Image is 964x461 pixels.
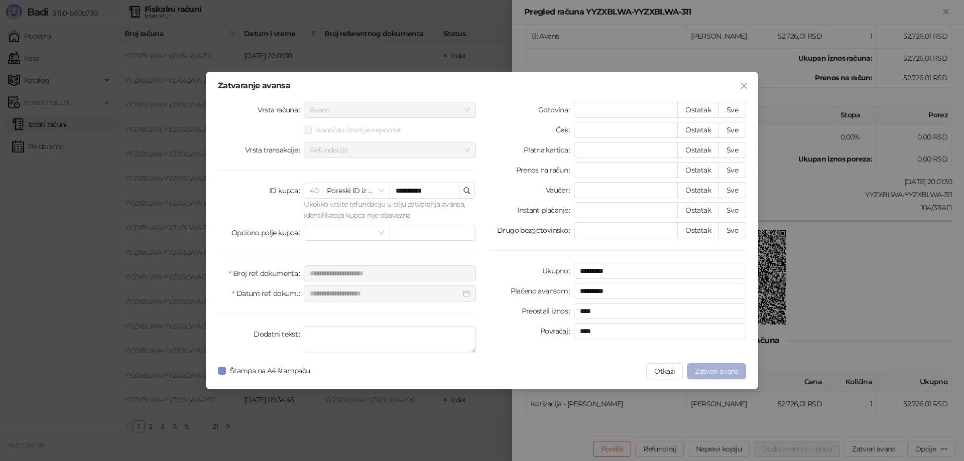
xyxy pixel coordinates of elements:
label: Ček [556,122,574,138]
label: Drugo bezgotovinsko [497,222,574,238]
label: Prenos na račun [516,162,574,178]
button: Sve [718,142,746,158]
button: Ostatak [677,182,719,198]
button: Sve [718,202,746,218]
label: Vrsta računa [258,102,304,118]
button: Close [736,78,752,94]
span: Zatvori [736,82,752,90]
button: Ostatak [677,142,719,158]
span: Poreski ID iz strane države (TIN) [310,183,384,198]
input: Broj ref. dokumenta [304,265,476,281]
button: Sve [718,182,746,198]
span: Konačan iznos je nepoznat [312,124,405,135]
button: Ostatak [677,162,719,178]
button: Sve [718,102,746,118]
span: 40 [310,186,318,195]
button: Zatvori avans [687,363,746,379]
label: ID kupca [269,183,304,199]
label: Vrsta transakcije [245,142,304,158]
button: Ostatak [677,202,719,218]
button: Ostatak [677,122,719,138]
span: Štampa na A4 štampaču [226,365,314,376]
input: Datum ref. dokum. [310,288,461,299]
button: Ostatak [677,102,719,118]
button: Ostatak [677,222,719,238]
span: Refundacija [310,142,470,158]
label: Plaćeno avansom [511,283,574,299]
label: Instant plaćanje [517,202,574,218]
span: close [740,82,748,90]
label: Vaučer [546,182,574,198]
label: Preostali iznos [522,303,574,319]
textarea: Dodatni tekst [304,326,476,353]
label: Gotovina [538,102,574,118]
button: Sve [718,122,746,138]
button: Sve [718,222,746,238]
label: Ukupno [542,263,574,279]
button: Otkaži [646,363,683,379]
label: Povraćaj [540,323,574,339]
span: Avans [310,102,470,117]
span: Zatvori avans [695,367,738,376]
label: Broj ref. dokumenta [228,265,304,281]
label: Opciono polje kupca [231,225,304,241]
div: Ukoliko vršite refundaciju u cilju zatvaranja avansa, identifikacija kupca nije obavezna [304,199,476,221]
label: Dodatni tekst [254,326,304,342]
label: Datum ref. dokum. [232,285,304,301]
label: Platna kartica [524,142,574,158]
button: Sve [718,162,746,178]
div: Zatvaranje avansa [218,82,746,90]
